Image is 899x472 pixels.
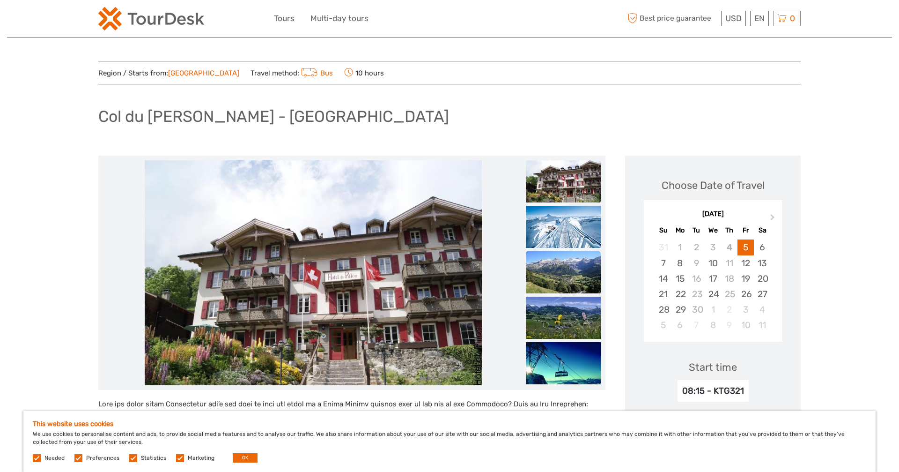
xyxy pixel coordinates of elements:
div: Choose Friday, October 3rd, 2025 [737,302,754,317]
a: Tours [274,12,295,25]
div: Start time [689,360,737,375]
label: Statistics [141,454,166,462]
div: Not available Tuesday, September 30th, 2025 [688,302,705,317]
span: Best price guarantee [625,11,719,26]
div: Not available Sunday, August 31st, 2025 [655,240,671,255]
img: e2e4858438e14ae99ce0492724a972a4_slider_thumbnail.jpg [526,160,601,202]
div: Choose Monday, September 15th, 2025 [672,271,688,286]
span: 0 [788,14,796,23]
div: Choose Friday, September 26th, 2025 [737,286,754,302]
div: Choose Sunday, September 21st, 2025 [655,286,671,302]
img: 6930930c4f244147b66e4cf4ca689266_slider_thumbnail.jpg [526,342,601,384]
div: Choose Friday, September 5th, 2025 [737,240,754,255]
div: Not available Tuesday, September 2nd, 2025 [688,240,705,255]
img: a84c62c4b6114635bc2a7d57a7e47aa0_slider_thumbnail.jpg [526,206,601,248]
div: Not available Tuesday, September 23rd, 2025 [688,286,705,302]
div: Choose Saturday, October 11th, 2025 [754,317,770,333]
span: Travel method: [251,66,333,79]
a: [GEOGRAPHIC_DATA] [168,69,239,77]
div: We [705,224,721,237]
div: Not available Thursday, September 4th, 2025 [721,240,737,255]
div: Choose Monday, September 22nd, 2025 [672,286,688,302]
div: Choose Wednesday, October 8th, 2025 [705,317,721,333]
div: Th [721,224,737,237]
label: Preferences [86,454,119,462]
button: OK [233,453,258,463]
div: Choose Wednesday, September 10th, 2025 [705,255,721,271]
div: [DATE] [644,210,782,219]
div: Choose Wednesday, October 1st, 2025 [705,302,721,317]
label: Marketing [188,454,214,462]
div: Not available Thursday, September 25th, 2025 [721,286,737,302]
p: We're away right now. Please check back later! [13,16,106,24]
div: Choose Saturday, September 27th, 2025 [754,286,770,302]
h5: This website uses cookies [33,420,866,428]
div: Choose Date of Travel [662,178,765,193]
div: Choose Sunday, September 7th, 2025 [655,255,671,271]
img: bb0eea1cf5f64ed992fd8580eaf903b6_slider_thumbnail.jpg [526,251,601,293]
div: Choose Wednesday, September 17th, 2025 [705,271,721,286]
a: Bus [299,69,333,77]
button: Open LiveChat chat widget [108,15,119,26]
div: Sa [754,224,770,237]
div: Not available Thursday, September 18th, 2025 [721,271,737,286]
div: Choose Friday, October 10th, 2025 [737,317,754,333]
div: We use cookies to personalise content and ads, to provide social media features and to analyse ou... [23,411,876,472]
div: Choose Saturday, October 4th, 2025 [754,302,770,317]
div: Fr [737,224,754,237]
div: Choose Monday, September 29th, 2025 [672,302,688,317]
div: Not available Thursday, September 11th, 2025 [721,255,737,271]
div: Not available Tuesday, September 9th, 2025 [688,255,705,271]
div: Not available Tuesday, October 7th, 2025 [688,317,705,333]
button: Next Month [766,212,781,227]
div: month 2025-09 [647,240,779,333]
div: Choose Sunday, September 14th, 2025 [655,271,671,286]
div: Choose Friday, September 12th, 2025 [737,255,754,271]
span: Region / Starts from: [98,68,239,78]
div: Not available Wednesday, September 3rd, 2025 [705,240,721,255]
div: Not available Thursday, October 9th, 2025 [721,317,737,333]
label: Needed [44,454,65,462]
div: Choose Friday, September 19th, 2025 [737,271,754,286]
div: Choose Saturday, September 6th, 2025 [754,240,770,255]
div: Choose Monday, October 6th, 2025 [672,317,688,333]
h1: Col du [PERSON_NAME] - [GEOGRAPHIC_DATA] [98,107,449,126]
div: Choose Saturday, September 13th, 2025 [754,255,770,271]
div: Not available Monday, September 1st, 2025 [672,240,688,255]
img: 2254-3441b4b5-4e5f-4d00-b396-31f1d84a6ebf_logo_small.png [98,7,204,30]
div: Mo [672,224,688,237]
div: Su [655,224,671,237]
img: 140bb7d982ee407b96769728be4b4944_slider_thumbnail.jpg [526,297,601,339]
img: e2e4858438e14ae99ce0492724a972a4_main_slider.jpg [145,160,482,385]
div: 08:15 - KTG321 [678,380,749,402]
div: Choose Sunday, October 5th, 2025 [655,317,671,333]
div: Choose Wednesday, September 24th, 2025 [705,286,721,302]
div: Not available Tuesday, September 16th, 2025 [688,271,705,286]
span: USD [725,14,742,23]
div: EN [750,11,769,26]
div: Choose Saturday, September 20th, 2025 [754,271,770,286]
span: 10 hours [344,66,384,79]
div: Tu [688,224,705,237]
div: Not available Thursday, October 2nd, 2025 [721,302,737,317]
div: Choose Monday, September 8th, 2025 [672,255,688,271]
div: Choose Sunday, September 28th, 2025 [655,302,671,317]
a: Multi-day tours [310,12,368,25]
